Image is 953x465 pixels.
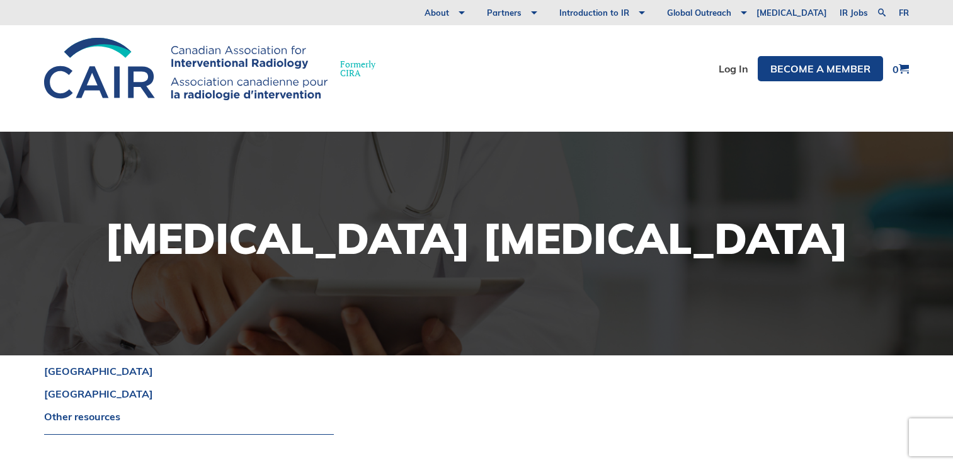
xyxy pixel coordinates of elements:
a: Other resources [44,411,334,422]
a: FormerlyCIRA [44,38,388,100]
span: Formerly CIRA [340,60,375,77]
a: Log In [719,64,748,74]
a: fr [899,9,909,17]
a: Become a member [758,56,883,81]
a: [GEOGRAPHIC_DATA] [44,366,334,376]
a: 0 [893,64,909,74]
h1: [MEDICAL_DATA] [MEDICAL_DATA] [105,217,848,260]
img: CIRA [44,38,328,100]
a: [GEOGRAPHIC_DATA] [44,389,334,399]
